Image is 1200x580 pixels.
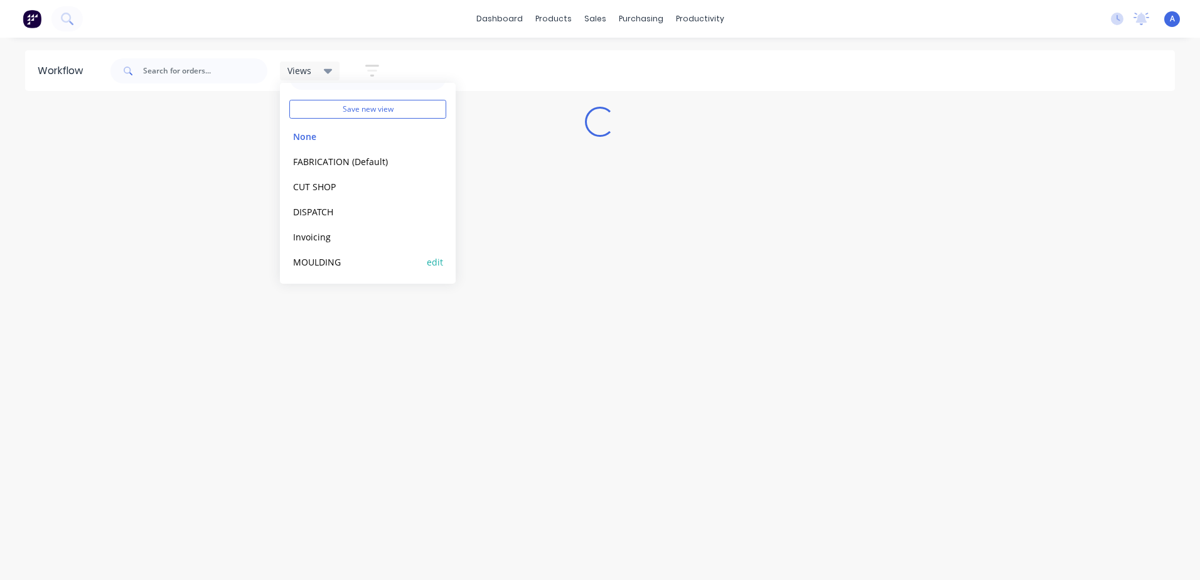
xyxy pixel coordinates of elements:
button: Save new view [289,100,446,119]
button: Invoicing [289,230,423,244]
div: products [529,9,578,28]
button: CUT SHOP [289,180,423,194]
button: FABRICATION (Default) [289,154,423,169]
input: Search for orders... [143,58,267,83]
button: edit [427,255,443,269]
a: dashboard [470,9,529,28]
img: Factory [23,9,41,28]
div: productivity [670,9,731,28]
button: None [289,129,423,144]
span: A [1170,13,1175,24]
div: Workflow [38,63,89,78]
span: Views [287,64,311,77]
div: sales [578,9,613,28]
button: DISPATCH [289,205,423,219]
div: purchasing [613,9,670,28]
button: MOULDING [289,255,423,269]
